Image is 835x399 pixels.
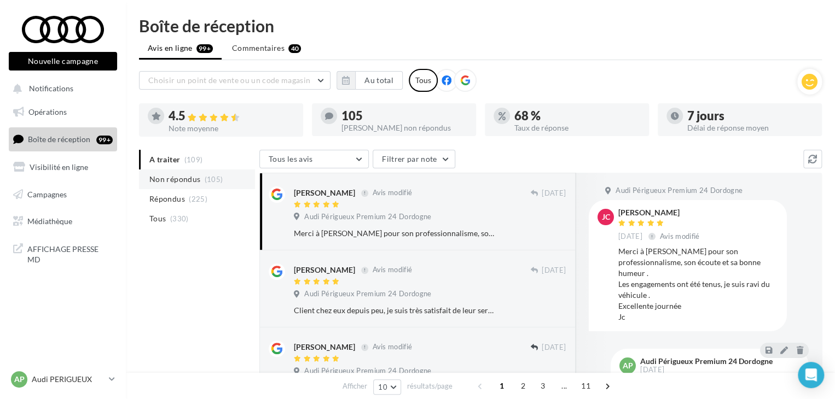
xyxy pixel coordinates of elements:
[148,75,310,85] span: Choisir un point de vente ou un code magasin
[7,101,119,124] a: Opérations
[372,266,412,274] span: Avis modifié
[407,381,453,391] span: résultats/page
[493,377,511,395] span: 1
[373,150,455,168] button: Filtrer par note
[640,357,773,365] div: Audi Périgueux Premium 24 Dordogne
[170,214,189,223] span: (330)
[687,110,813,122] div: 7 jours
[577,377,595,395] span: 11
[294,305,495,316] div: Client chez eux depuis peu, je suis très satisfait de leur service. Employés à l’écoute et très p...
[798,362,824,388] div: Open Intercom Messenger
[343,381,367,391] span: Afficher
[337,71,403,90] button: Au total
[304,212,431,222] span: Audi Périgueux Premium 24 Dordogne
[555,377,573,395] span: ...
[169,125,294,132] div: Note moyenne
[30,162,88,172] span: Visibilité en ligne
[96,136,113,144] div: 99+
[149,174,200,185] span: Non répondus
[687,124,813,132] div: Délai de réponse moyen
[341,110,467,122] div: 105
[27,242,113,265] span: AFFICHAGE PRESSE MD
[7,237,119,269] a: AFFICHAGE PRESSE MD
[139,71,330,90] button: Choisir un point de vente ou un code magasin
[9,369,117,390] a: AP Audi PERIGUEUX
[294,228,495,239] div: Merci à [PERSON_NAME] pour son professionnalisme, son écoute et sa bonne humeur . Les engagements...
[9,52,117,71] button: Nouvelle campagne
[259,150,369,168] button: Tous les avis
[542,189,566,198] span: [DATE]
[169,110,294,122] div: 4.5
[189,195,207,203] span: (225)
[7,156,119,179] a: Visibilité en ligne
[640,366,664,373] span: [DATE]
[27,189,67,198] span: Campagnes
[602,212,610,222] span: JC
[514,377,532,395] span: 2
[294,187,355,198] div: [PERSON_NAME]
[7,183,119,206] a: Campagnes
[294,265,355,275] div: [PERSON_NAME]
[205,175,223,184] span: (105)
[618,209,702,216] div: [PERSON_NAME]
[29,84,73,93] span: Notifications
[28,107,67,116] span: Opérations
[32,374,105,385] p: Audi PERIGUEUX
[616,186,743,196] span: Audi Périgueux Premium 24 Dordogne
[139,17,822,34] div: Boîte de réception
[232,43,285,54] span: Commentaires
[514,110,640,122] div: 68 %
[341,124,467,132] div: [PERSON_NAME] non répondus
[355,71,403,90] button: Au total
[542,266,566,275] span: [DATE]
[378,383,387,391] span: 10
[542,343,566,353] span: [DATE]
[149,193,185,204] span: Répondus
[409,69,438,92] div: Tous
[304,366,431,376] span: Audi Périgueux Premium 24 Dordogne
[372,343,412,351] span: Avis modifié
[514,124,640,132] div: Taux de réponse
[28,134,90,144] span: Boîte de réception
[7,210,119,233] a: Médiathèque
[660,232,700,240] span: Avis modifié
[534,377,552,395] span: 3
[149,213,166,224] span: Tous
[288,44,301,53] div: 40
[618,246,778,322] div: Merci à [PERSON_NAME] pour son professionnalisme, son écoute et sa bonne humeur . Les engagements...
[269,154,313,163] span: Tous les avis
[27,216,72,226] span: Médiathèque
[294,342,355,353] div: [PERSON_NAME]
[372,189,412,197] span: Avis modifié
[304,289,431,299] span: Audi Périgueux Premium 24 Dordogne
[14,374,25,385] span: AP
[618,232,642,242] span: [DATE]
[373,379,401,395] button: 10
[623,360,633,371] span: AP
[7,127,119,151] a: Boîte de réception99+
